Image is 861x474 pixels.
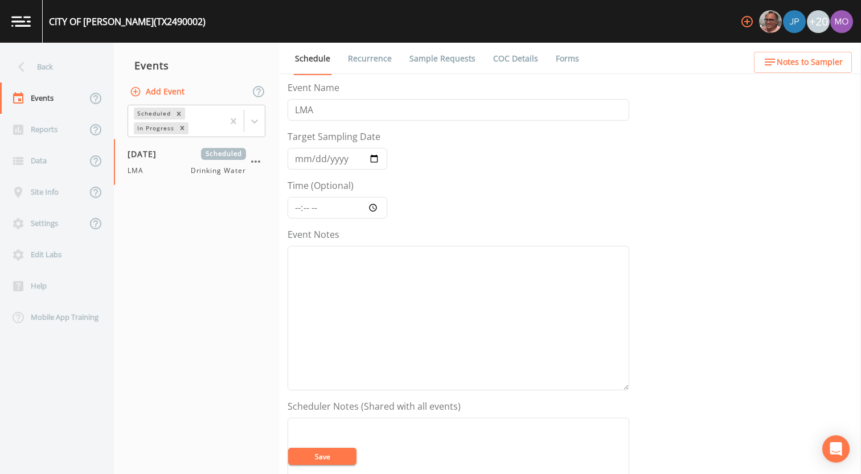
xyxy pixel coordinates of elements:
label: Target Sampling Date [288,130,380,143]
a: COC Details [491,43,540,75]
span: Drinking Water [191,166,246,176]
img: e2d790fa78825a4bb76dcb6ab311d44c [759,10,782,33]
span: Scheduled [201,148,246,160]
img: 41241ef155101aa6d92a04480b0d0000 [783,10,806,33]
div: In Progress [134,122,176,134]
label: Time (Optional) [288,179,354,192]
a: [DATE]ScheduledLMADrinking Water [114,139,279,186]
span: LMA [128,166,150,176]
div: Scheduled [134,108,173,119]
a: Forms [554,43,581,75]
img: logo [11,16,31,27]
button: Add Event [128,81,189,102]
span: Notes to Sampler [777,55,843,69]
div: Mike Franklin [758,10,782,33]
div: CITY OF [PERSON_NAME] (TX2490002) [49,15,206,28]
img: 4e251478aba98ce068fb7eae8f78b90c [830,10,853,33]
a: Schedule [293,43,332,75]
div: Remove In Progress [176,122,188,134]
span: [DATE] [128,148,165,160]
a: Recurrence [346,43,393,75]
div: Open Intercom Messenger [822,435,850,463]
label: Event Name [288,81,339,94]
div: Remove Scheduled [173,108,185,119]
button: Save [288,448,356,465]
label: Scheduler Notes (Shared with all events) [288,399,461,413]
div: +20 [807,10,830,33]
button: Notes to Sampler [754,52,852,73]
label: Event Notes [288,228,339,241]
a: Sample Requests [408,43,477,75]
div: Joshua gere Paul [782,10,806,33]
div: Events [114,51,279,80]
